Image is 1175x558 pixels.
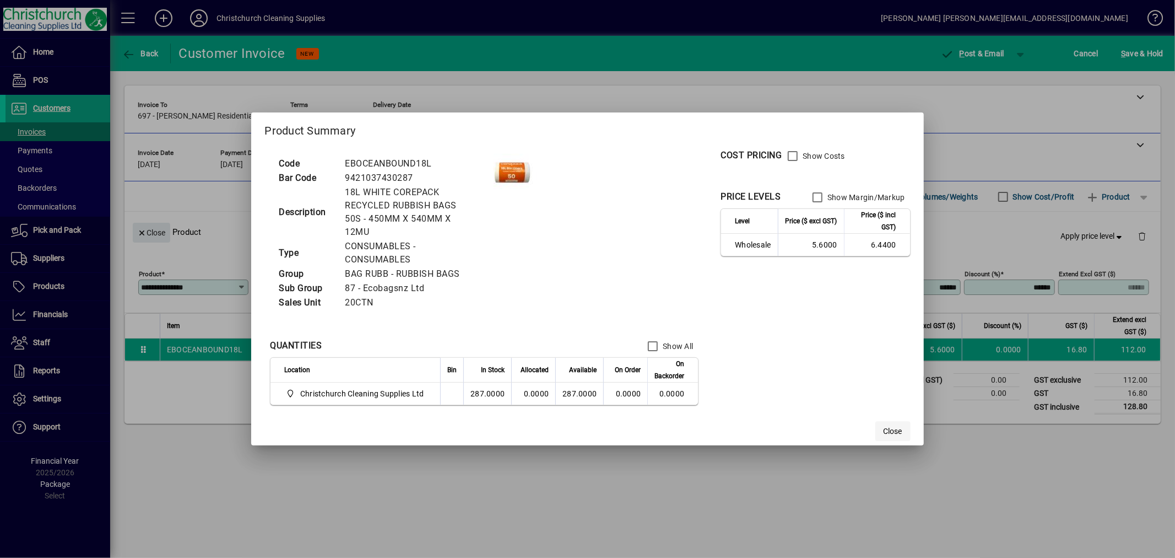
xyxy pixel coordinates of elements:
[485,145,540,200] img: contain
[300,388,424,399] span: Christchurch Cleaning Supplies Ltd
[616,389,641,398] span: 0.0000
[273,267,339,281] td: Group
[647,383,698,405] td: 0.0000
[844,234,910,256] td: 6.4400
[273,296,339,310] td: Sales Unit
[273,171,339,185] td: Bar Code
[660,341,693,352] label: Show All
[273,157,339,171] td: Code
[463,383,511,405] td: 287.0000
[884,426,902,437] span: Close
[555,383,603,405] td: 287.0000
[721,190,781,203] div: PRICE LEVELS
[786,215,837,227] span: Price ($ excl GST)
[735,215,750,227] span: Level
[851,209,896,233] span: Price ($ incl GST)
[481,364,505,376] span: In Stock
[800,151,845,162] label: Show Costs
[339,296,485,310] td: 20CTN
[521,364,549,376] span: Allocated
[875,421,911,441] button: Close
[615,364,641,376] span: On Order
[339,239,485,267] td: CONSUMABLES - CONSUMABLES
[339,157,485,171] td: EBOCEANBOUND18L
[273,281,339,296] td: Sub Group
[270,339,322,352] div: QUANTITIES
[284,364,310,376] span: Location
[339,185,485,239] td: 18L WHITE COREPACK RECYCLED RUBBISH BAGS 50S - 450MM X 540MM X 12MU
[825,192,905,203] label: Show Margin/Markup
[339,281,485,296] td: 87 - Ecobagsnz Ltd
[339,267,485,281] td: BAG RUBB - RUBBISH BAGS
[721,149,782,162] div: COST PRICING
[735,239,771,250] span: Wholesale
[654,358,684,382] span: On Backorder
[511,383,555,405] td: 0.0000
[447,364,457,376] span: Bin
[569,364,597,376] span: Available
[339,171,485,185] td: 9421037430287
[284,387,428,400] span: Christchurch Cleaning Supplies Ltd
[273,239,339,267] td: Type
[251,112,923,144] h2: Product Summary
[273,185,339,239] td: Description
[778,234,844,256] td: 5.6000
